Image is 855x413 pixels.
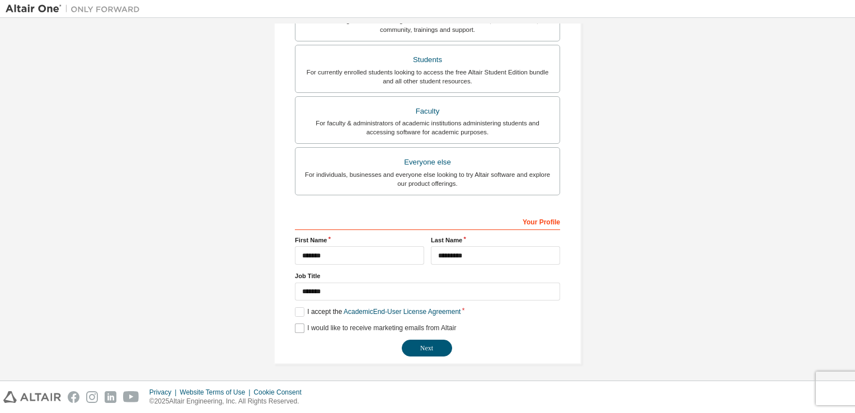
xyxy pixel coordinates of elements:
div: For faculty & administrators of academic institutions administering students and accessing softwa... [302,119,553,137]
div: Your Profile [295,212,560,230]
label: I would like to receive marketing emails from Altair [295,323,456,333]
label: First Name [295,236,424,245]
div: For individuals, businesses and everyone else looking to try Altair software and explore our prod... [302,170,553,188]
div: For currently enrolled students looking to access the free Altair Student Edition bundle and all ... [302,68,553,86]
img: altair_logo.svg [3,391,61,403]
div: For existing customers looking to access software downloads, HPC resources, community, trainings ... [302,16,553,34]
label: Last Name [431,236,560,245]
img: linkedin.svg [105,391,116,403]
div: Students [302,52,553,68]
img: facebook.svg [68,391,79,403]
button: Next [402,340,452,356]
div: Cookie Consent [253,388,308,397]
div: Privacy [149,388,180,397]
label: I accept the [295,307,461,317]
div: Faculty [302,104,553,119]
p: © 2025 Altair Engineering, Inc. All Rights Reserved. [149,397,308,406]
img: Altair One [6,3,145,15]
img: youtube.svg [123,391,139,403]
a: Academic End-User License Agreement [344,308,461,316]
div: Website Terms of Use [180,388,253,397]
label: Job Title [295,271,560,280]
img: instagram.svg [86,391,98,403]
div: Everyone else [302,154,553,170]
